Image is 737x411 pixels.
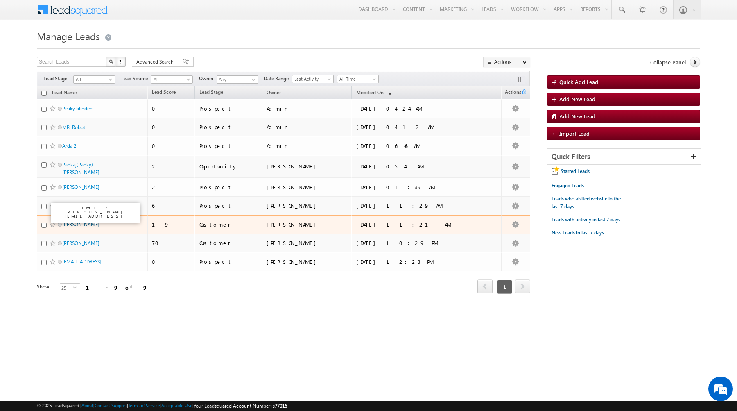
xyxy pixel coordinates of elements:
a: [PERSON_NAME] [62,240,99,246]
span: Lead Stage [199,89,223,95]
span: Quick Add Lead [559,78,598,85]
div: [PERSON_NAME] [267,202,348,209]
div: [PERSON_NAME] [267,184,348,191]
a: Last Activity [292,75,334,83]
span: Advanced Search [136,58,176,66]
div: Prospect [199,105,259,112]
div: Quick Filters [547,149,701,165]
div: 0 [152,123,191,131]
p: Email: [PERSON_NAME][EMAIL_ADDRESS] [54,206,136,218]
div: Admin [267,123,348,131]
a: All [73,75,115,84]
div: 0 [152,258,191,266]
div: Show [37,283,53,291]
span: Lead Stage [43,75,73,82]
a: [EMAIL_ADDRESS] [62,259,102,265]
span: Add New Lead [559,113,595,120]
a: Contact Support [95,403,127,408]
span: Collapse Panel [650,59,686,66]
div: Prospect [199,142,259,150]
div: 0 [152,105,191,112]
div: Customer [199,239,259,247]
div: [PERSON_NAME] [267,239,348,247]
span: Modified On [356,89,384,95]
span: Actions [502,88,521,98]
div: [PERSON_NAME] [267,258,348,266]
div: [DATE] 06:46 AM [356,142,469,150]
a: Lead Name [48,88,81,99]
a: Peaky blinders [62,105,93,111]
span: Owner [199,75,217,82]
span: © 2025 LeadSquared | | | | | [37,402,287,410]
div: [DATE] 10:29 PM [356,239,469,247]
a: All Time [337,75,379,83]
div: 1 - 9 of 9 [86,283,148,292]
span: Lead Score [152,89,176,95]
div: 70 [152,239,191,247]
div: [DATE] 05:42 AM [356,163,469,170]
a: About [81,403,93,408]
span: 77016 [275,403,287,409]
div: [PERSON_NAME] [267,221,348,228]
div: 2 [152,163,191,170]
button: Actions [483,57,530,67]
div: Opportunity [199,163,259,170]
div: Customer [199,221,259,228]
div: [DATE] 11:21 AM [356,221,469,228]
button: ? [116,57,126,67]
div: Prospect [199,184,259,191]
div: [DATE] 04:12 AM [356,123,469,131]
a: Lead Score [148,88,180,98]
img: Search [109,59,113,64]
a: All [151,75,193,84]
a: Pankaj(Panky) [PERSON_NAME] [62,161,99,175]
div: [PERSON_NAME] [267,163,348,170]
span: Owner [267,89,281,95]
span: Starred Leads [561,168,590,174]
span: Leads with activity in last 7 days [552,216,620,223]
span: New Leads in last 7 days [552,229,604,236]
input: Check all records [41,91,47,96]
span: next [515,279,530,293]
span: 25 [60,284,73,293]
span: Manage Leads [37,30,100,43]
a: MR. Robot [62,124,85,130]
a: [PERSON_NAME] [62,221,99,227]
div: Admin [267,105,348,112]
span: Lead Source [121,75,151,82]
a: prev [477,280,493,293]
span: ? [119,58,123,65]
span: 1 [497,280,512,294]
div: Admin [267,142,348,150]
span: Date Range [264,75,292,82]
a: Show All Items [247,76,258,84]
a: Acceptable Use [161,403,192,408]
a: Lead Stage [195,88,227,98]
div: [DATE] 01:39 AM [356,184,469,191]
a: Modified On (sorted descending) [352,88,396,98]
a: Terms of Service [128,403,160,408]
div: Prospect [199,258,259,266]
div: [DATE] 11:29 AM [356,202,469,209]
span: Leads who visited website in the last 7 days [552,195,621,209]
div: [DATE] 12:23 PM [356,258,469,266]
div: Prospect [199,123,259,131]
div: 0 [152,142,191,150]
span: prev [477,279,493,293]
a: next [515,280,530,293]
a: Arda 2 [62,143,76,149]
span: All [74,76,113,83]
a: [PERSON_NAME] [62,184,99,190]
span: Add New Lead [559,95,595,102]
span: Your Leadsquared Account Number is [194,403,287,409]
span: (sorted descending) [385,90,391,96]
span: All [151,76,190,83]
div: Prospect [199,202,259,209]
span: Last Activity [292,75,331,83]
span: Import Lead [559,130,590,137]
div: [DATE] 04:24 AM [356,105,469,112]
span: All Time [337,75,376,83]
span: Engaged Leads [552,182,584,188]
span: select [73,286,80,289]
div: 19 [152,221,191,228]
